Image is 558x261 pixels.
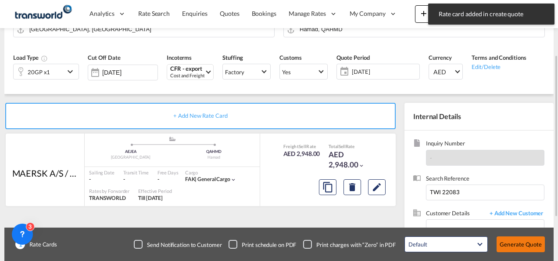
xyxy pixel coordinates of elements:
span: Rate card added in create quote [436,10,547,18]
md-select: Select Customs: Yes [279,64,328,80]
div: Edit/Delete [472,62,526,71]
span: Customs [279,54,301,61]
div: AED 2,948.00 [283,149,320,158]
div: TRANSWORLD [89,195,129,202]
span: Cut Off Date [88,54,121,61]
md-icon: icon-chevron-down [230,177,236,183]
button: Delete [343,179,361,195]
div: Transit Time [123,169,149,176]
span: Sell [299,144,306,149]
div: [GEOGRAPHIC_DATA] [89,155,172,160]
div: AEJEA [89,149,172,155]
md-icon: assets/icons/custom/ship-fill.svg [167,137,178,141]
div: Cost and Freight [170,72,204,79]
div: 20GP x1 [28,66,50,78]
span: My Company [350,9,386,18]
div: QAHMD [172,149,256,155]
span: AED [433,68,454,76]
md-input-container: Jebel Ali, AEJEA [13,22,275,37]
div: Free Days [157,169,179,176]
span: Currency [429,54,451,61]
input: Enter search reference [426,185,544,200]
span: Stuffing [222,54,243,61]
md-checkbox: Checkbox No Ink [303,240,396,249]
div: 20GP x1icon-chevron-down [13,64,79,80]
span: Inquiry Number [426,139,544,149]
div: MAERSK A/S / TDWC-DUBAI [12,167,78,179]
md-select: Select Currency: د.إ AEDUnited Arab Emirates Dirham [429,64,463,80]
md-icon: icon-information-outline [41,55,48,62]
span: Search Reference [426,174,544,185]
md-select: Select Incoterms: CFR - export Cost and Freight [167,64,214,80]
md-input-container: Hamad, QAHMD [283,22,545,37]
input: Select [102,69,157,76]
span: Analytics [89,9,114,18]
input: Search by Door/Port [29,22,270,37]
span: [DATE] [350,65,419,78]
div: Internal Details [404,103,554,130]
button: icon-plus 400-fgNewicon-chevron-down [415,5,455,23]
span: Customer Details [426,209,485,219]
span: New [418,10,451,17]
div: general cargo [185,176,230,183]
span: TRANSWORLD [89,195,126,201]
div: CFR - export [170,65,204,72]
button: Generate Quote [497,236,545,252]
md-icon: icon-calendar [337,66,347,77]
input: Enter Customer Details [430,220,544,239]
div: Send Notification to Customer [147,241,222,249]
div: AED 2,948.00 [329,149,372,170]
span: Terms and Conditions [472,54,526,61]
md-icon: icon-chevron-down [65,66,78,77]
span: FAK [185,176,198,182]
div: - [123,176,149,183]
span: Rate Search [138,10,170,17]
img: f753ae806dec11f0841701cdfdf085c0.png [13,4,72,24]
div: Rates by Forwarder [89,188,129,194]
md-icon: icon-chevron-down [358,163,365,169]
div: Hamad [172,155,256,160]
div: + Add New Rate Card [5,103,396,129]
md-checkbox: Checkbox No Ink [134,240,222,249]
span: Load Type [13,54,48,61]
div: Print charges with “Zero” in PDF [316,241,396,249]
span: + Add New Rate Card [173,112,227,119]
span: Quote Period [336,54,370,61]
span: Enquiries [182,10,207,17]
span: - [430,154,432,161]
md-icon: icon-plus 400-fg [418,8,429,18]
span: Till [DATE] [138,195,163,201]
div: - [157,176,159,183]
md-icon: assets/icons/custom/copyQuote.svg [322,182,333,192]
input: Search by Door/Port [300,22,540,37]
span: Manage Rates [289,9,326,18]
span: Bookings [252,10,276,17]
span: [DATE] [352,68,417,76]
button: Edit [368,179,386,195]
div: Effective Period [138,188,172,194]
span: | [195,176,197,182]
div: Total Rate [329,143,372,149]
div: Print schedule on PDF [242,241,296,249]
span: Sell [339,144,346,149]
div: Freight Rate [283,143,320,149]
div: Factory [225,69,244,76]
div: Sailing Date [89,169,114,176]
button: Copy [319,179,336,195]
span: + Add New Customer [485,209,544,219]
div: - [89,176,114,183]
span: Quotes [220,10,239,17]
div: Yes [282,69,291,76]
div: Cargo [185,169,236,176]
div: Till 31 Oct 2025 [138,195,163,202]
span: Incoterms [167,54,192,61]
div: Default [408,241,427,248]
span: Rate Cards [25,240,57,248]
span: 1 [15,239,25,249]
md-checkbox: Checkbox No Ink [229,240,296,249]
md-select: Select Stuffing: Factory [222,64,271,80]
